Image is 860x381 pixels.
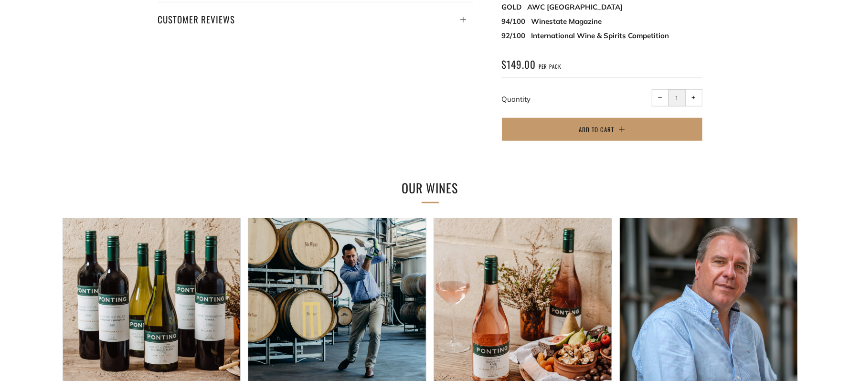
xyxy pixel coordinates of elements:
[502,57,536,72] span: $149.00
[158,11,473,27] h4: Customer Reviews
[502,2,669,40] strong: GOLD AWC [GEOGRAPHIC_DATA] 94/100 Winestate Magazine 92/100 International Wine & Spirits Competition
[502,118,702,141] button: Add to Cart
[579,125,614,134] span: Add to Cart
[691,95,696,100] span: +
[658,95,662,100] span: −
[158,2,473,27] a: Customer Reviews
[273,178,588,198] h2: Our Wines
[502,95,531,104] label: Quantity
[669,89,686,106] input: quantity
[539,63,562,70] span: per pack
